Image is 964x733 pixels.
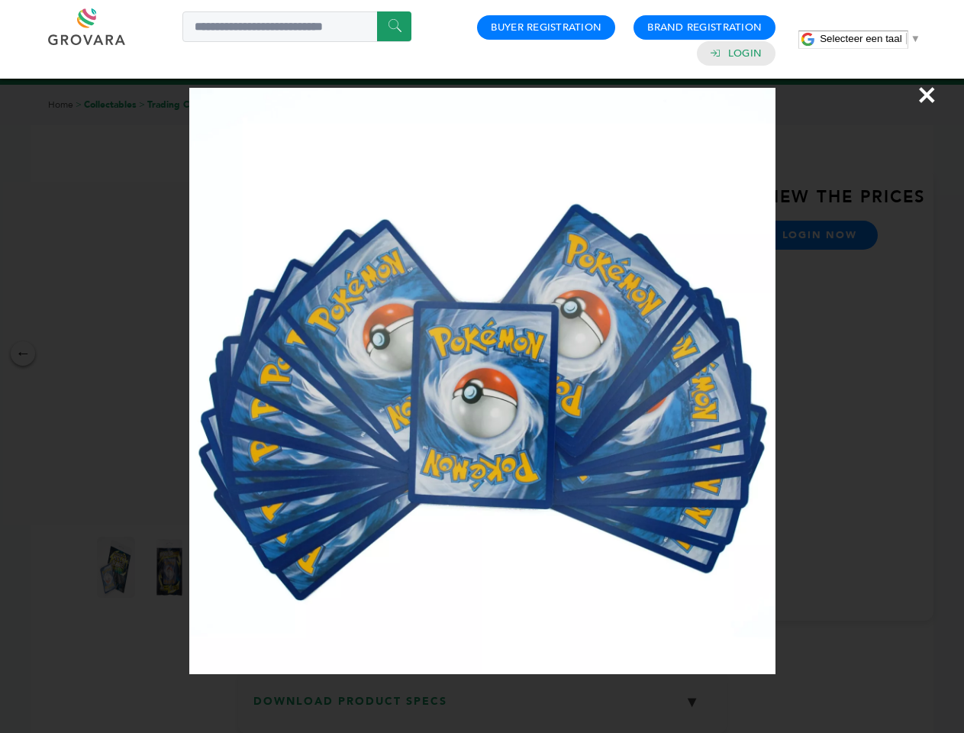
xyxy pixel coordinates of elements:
[491,21,601,34] a: Buyer Registration
[182,11,411,42] input: Search a product or brand...
[911,33,920,44] span: ▼
[189,88,775,674] img: Image Preview
[647,21,762,34] a: Brand Registration
[820,33,920,44] a: Selecteer een taal​
[820,33,901,44] span: Selecteer een taal
[906,33,907,44] span: ​
[917,73,937,116] span: ×
[728,47,762,60] a: Login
